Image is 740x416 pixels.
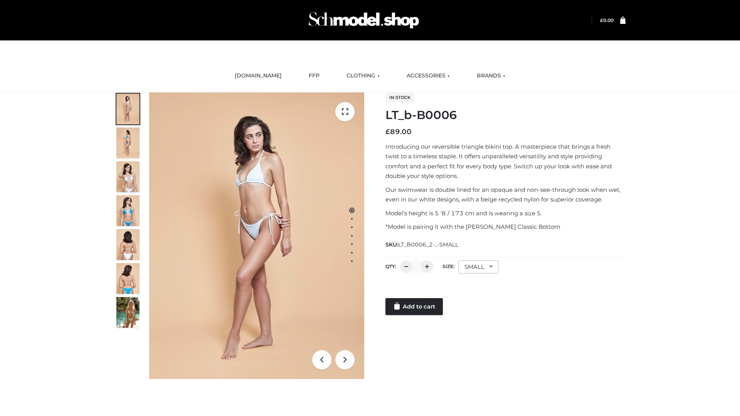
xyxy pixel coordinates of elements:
[385,127,412,136] bdi: 89.00
[398,241,458,248] span: LT_B0006_2-_-SMALL
[385,298,443,315] a: Add to cart
[116,161,140,192] img: ArielClassicBikiniTop_CloudNine_AzureSky_OW114ECO_3-scaled.jpg
[600,17,614,23] a: £0.00
[116,195,140,226] img: ArielClassicBikiniTop_CloudNine_AzureSky_OW114ECO_4-scaled.jpg
[600,17,603,23] span: £
[385,240,459,249] span: SKU:
[385,185,626,205] p: Our swimwear is double lined for an opaque and non-see-through look when wet, even in our white d...
[385,142,626,181] p: Introducing our reversible triangle bikini top. A masterpiece that brings a fresh twist to a time...
[116,229,140,260] img: ArielClassicBikiniTop_CloudNine_AzureSky_OW114ECO_7-scaled.jpg
[341,67,385,84] a: CLOTHING
[116,127,140,158] img: ArielClassicBikiniTop_CloudNine_AzureSky_OW114ECO_2-scaled.jpg
[442,263,454,269] label: Size:
[116,297,140,328] img: Arieltop_CloudNine_AzureSky2.jpg
[471,67,511,84] a: BRANDS
[458,260,498,273] div: SMALL
[116,263,140,294] img: ArielClassicBikiniTop_CloudNine_AzureSky_OW114ECO_8-scaled.jpg
[385,263,396,269] label: QTY:
[303,67,325,84] a: FFP
[385,108,626,122] h1: LT_b-B0006
[385,222,626,232] p: *Model is pairing it with the [PERSON_NAME] Classic Bottom
[306,5,422,35] img: Schmodel Admin 964
[600,17,614,23] bdi: 0.00
[229,67,288,84] a: [DOMAIN_NAME]
[385,127,390,136] span: £
[385,93,414,102] span: In stock
[149,92,364,379] img: ArielClassicBikiniTop_CloudNine_AzureSky_OW114ECO_1
[385,208,626,218] p: Model’s height is 5 ‘8 / 173 cm and is wearing a size S.
[401,67,456,84] a: ACCESSORIES
[116,94,140,124] img: ArielClassicBikiniTop_CloudNine_AzureSky_OW114ECO_1-scaled.jpg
